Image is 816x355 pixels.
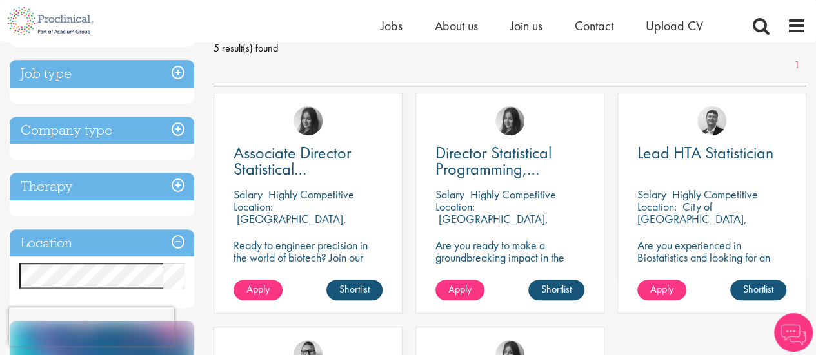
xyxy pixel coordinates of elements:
span: Location: [435,199,475,214]
h3: Job type [10,60,194,88]
p: Highly Competitive [470,187,556,202]
span: Salary [435,187,464,202]
span: Apply [246,282,270,296]
h3: Company type [10,117,194,144]
p: Highly Competitive [672,187,758,202]
span: Location: [637,199,677,214]
span: Lead HTA Statistician [637,142,773,164]
a: Associate Director Statistical Programming, Oncology [234,145,383,177]
a: Shortlist [326,280,383,300]
p: Are you experienced in Biostatistics and looking for an exciting new challenge where you can assi... [637,239,786,300]
span: Associate Director Statistical Programming, Oncology [234,142,352,212]
span: Salary [637,187,666,202]
span: Apply [448,282,472,296]
p: Ready to engineer precision in the world of biotech? Join our client's cutting-edge team and play... [234,239,383,312]
p: [GEOGRAPHIC_DATA], [GEOGRAPHIC_DATA] [234,211,346,238]
a: Jobs [381,17,403,34]
img: Tom Magenis [697,106,726,135]
h3: Location [10,229,194,257]
a: Apply [435,280,484,300]
a: Apply [637,280,686,300]
h3: Therapy [10,173,194,200]
p: Highly Competitive [268,187,354,202]
p: City of [GEOGRAPHIC_DATA], [GEOGRAPHIC_DATA] [637,199,747,238]
span: Apply [650,282,673,296]
a: Director Statistical Programming, Oncology [435,145,584,177]
p: Are you ready to make a groundbreaking impact in the world of biotechnology? Join a growing compa... [435,239,584,312]
img: Heidi Hennigan [495,106,524,135]
p: [GEOGRAPHIC_DATA], [GEOGRAPHIC_DATA] [435,211,548,238]
a: Shortlist [528,280,584,300]
a: About us [435,17,478,34]
a: 1 [788,58,806,73]
a: Contact [575,17,613,34]
span: 5 result(s) found [214,39,806,58]
a: Apply [234,280,283,300]
span: Director Statistical Programming, Oncology [435,142,552,196]
a: Shortlist [730,280,786,300]
span: Salary [234,187,263,202]
span: Location: [234,199,273,214]
a: Lead HTA Statistician [637,145,786,161]
iframe: reCAPTCHA [9,307,174,346]
img: Heidi Hennigan [294,106,323,135]
img: Chatbot [774,313,813,352]
a: Join us [510,17,542,34]
a: Upload CV [646,17,703,34]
